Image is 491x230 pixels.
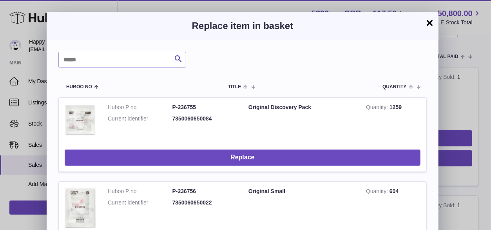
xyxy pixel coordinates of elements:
strong: Quantity [366,104,390,112]
td: 1259 [360,98,426,144]
button: × [425,18,435,27]
dt: Huboo P no [108,104,172,111]
span: Huboo no [66,84,92,89]
img: Original Discovery Pack [65,104,96,136]
dd: 7350060650022 [172,199,237,206]
dd: 7350060650084 [172,115,237,122]
button: Replace [65,150,420,166]
dd: P-236755 [172,104,237,111]
dt: Huboo P no [108,188,172,195]
td: Original Discovery Pack [243,98,360,144]
strong: Quantity [366,188,390,196]
dd: P-236756 [172,188,237,195]
dt: Current identifier [108,199,172,206]
span: Quantity [382,84,406,89]
dt: Current identifier [108,115,172,122]
img: Original Small [65,188,96,228]
span: Title [228,84,241,89]
h3: Replace item in basket [58,20,427,32]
